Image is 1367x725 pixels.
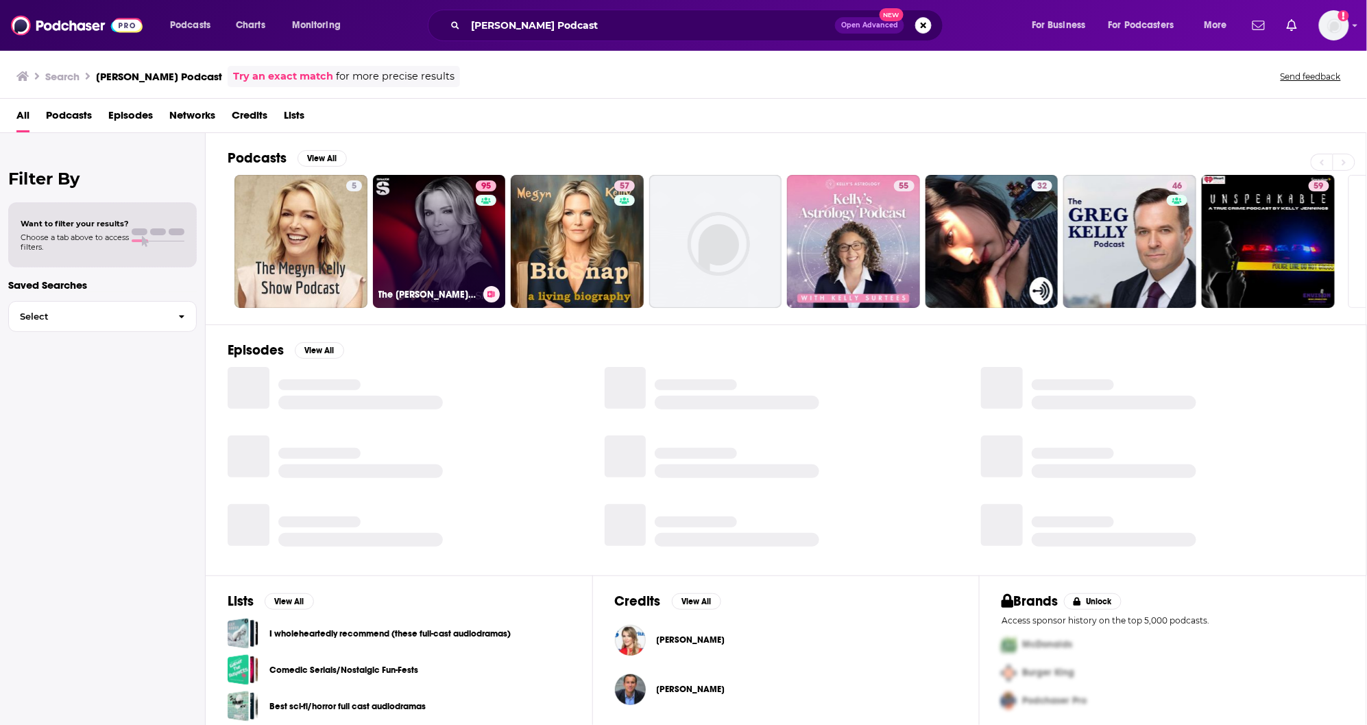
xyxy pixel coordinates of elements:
button: open menu [1100,14,1194,36]
button: View All [265,593,314,610]
span: Podcasts [170,16,210,35]
button: Megyn KellyMegyn Kelly [615,618,958,662]
button: View All [672,593,721,610]
img: First Pro Logo [996,631,1022,659]
h2: Brands [1002,593,1058,610]
img: User Profile [1319,10,1349,40]
a: CreditsView All [615,593,721,610]
span: New [880,8,904,21]
div: Search podcasts, credits, & more... [441,10,956,41]
a: Try an exact match [233,69,333,84]
button: Open AdvancedNew [835,17,904,34]
a: 46 [1063,175,1196,308]
span: 46 [1172,180,1182,193]
h3: The [PERSON_NAME] Show [378,289,478,300]
a: Podcasts [46,104,92,132]
button: Steve KrakauerSteve Krakauer [615,667,958,711]
span: Select [9,312,167,321]
a: Charts [227,14,274,36]
a: Credits [232,104,267,132]
span: Burger King [1022,667,1074,679]
a: ListsView All [228,593,314,610]
span: For Business [1032,16,1086,35]
h2: Filter By [8,169,197,189]
span: Want to filter your results? [21,219,129,228]
button: open menu [1022,14,1103,36]
a: Show notifications dropdown [1281,14,1303,37]
a: Networks [169,104,215,132]
img: Megyn Kelly [615,625,646,656]
a: Steve Krakauer [657,684,725,695]
span: 55 [899,180,909,193]
span: All [16,104,29,132]
a: 59 [1309,180,1329,191]
span: McDonalds [1022,639,1072,651]
span: [PERSON_NAME] [657,634,725,645]
button: View All [295,342,344,359]
img: Third Pro Logo [996,687,1022,715]
span: Choose a tab above to access filters. [21,233,129,252]
a: EpisodesView All [228,342,344,359]
img: Second Pro Logo [996,659,1022,687]
button: Unlock [1064,593,1122,610]
a: 46 [1167,180,1187,191]
a: 95 [476,180,496,191]
a: 32 [1032,180,1052,191]
h2: Episodes [228,342,284,359]
button: Send feedback [1277,71,1345,82]
a: Comedic Serials/Nostalgic Fun-Fests [269,663,418,678]
span: Lists [284,104,304,132]
a: 55 [787,175,920,308]
span: Monitoring [292,16,341,35]
h3: Search [45,70,80,83]
button: Show profile menu [1319,10,1349,40]
a: Episodes [108,104,153,132]
a: Megyn Kelly [657,634,725,645]
span: for more precise results [336,69,455,84]
a: 57 [511,175,644,308]
button: View All [298,150,347,167]
button: open menu [1194,14,1244,36]
img: Podchaser - Follow, Share and Rate Podcasts [11,12,143,38]
h2: Lists [228,593,254,610]
span: For Podcasters [1109,16,1174,35]
a: 5 [346,180,362,191]
button: Select [8,301,197,332]
span: 5 [352,180,356,193]
a: I wholeheartedly recommend (these full-cast audiodramas) [269,626,511,641]
a: Steve Krakauer [615,674,646,705]
h2: Podcasts [228,150,287,167]
h2: Credits [615,593,661,610]
span: More [1204,16,1227,35]
a: Comedic Serials/Nostalgic Fun-Fests [228,654,258,685]
a: 32 [926,175,1058,308]
span: Charts [236,16,265,35]
a: PodcastsView All [228,150,347,167]
a: I wholeheartedly recommend (these full-cast audiodramas) [228,618,258,649]
a: 5 [234,175,367,308]
a: 57 [614,180,635,191]
a: 59 [1202,175,1335,308]
a: Best sci-fi/horror full cast audiodramas [269,699,426,714]
span: Logged in as megcassidy [1319,10,1349,40]
button: open menu [160,14,228,36]
span: 59 [1314,180,1324,193]
p: Saved Searches [8,278,197,292]
a: 55 [894,180,915,191]
p: Access sponsor history on the top 5,000 podcasts. [1002,615,1344,626]
span: [PERSON_NAME] [657,684,725,695]
a: 95The [PERSON_NAME] Show [373,175,506,308]
span: 57 [620,180,629,193]
a: Best sci-fi/horror full cast audiodramas [228,691,258,722]
span: 32 [1037,180,1047,193]
svg: Add a profile image [1338,10,1349,21]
